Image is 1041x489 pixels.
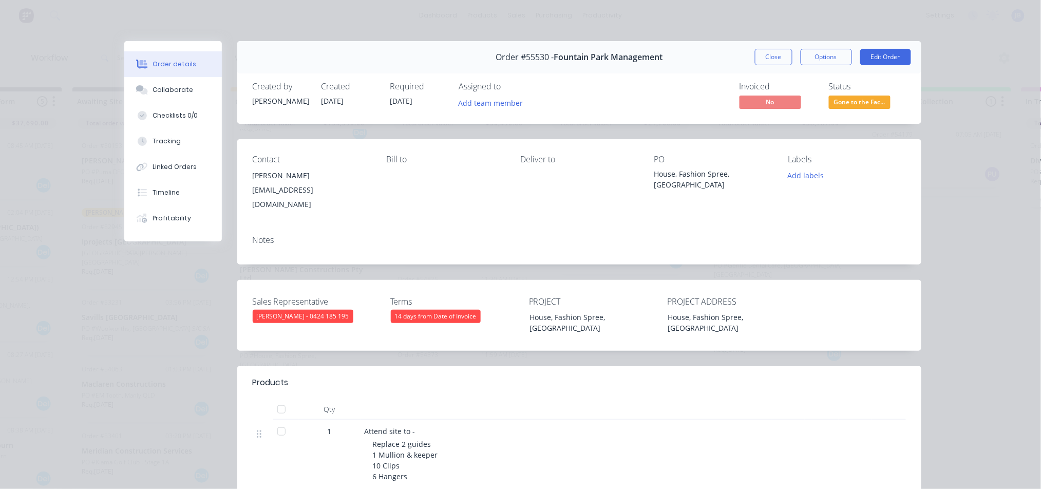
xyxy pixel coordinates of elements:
div: Linked Orders [153,162,197,172]
div: Profitability [153,214,191,223]
span: Order #55530 - [496,52,554,62]
button: Close [755,49,792,65]
button: Add labels [783,168,830,182]
button: Linked Orders [124,154,222,180]
button: Checklists 0/0 [124,103,222,128]
div: Collaborate [153,85,193,95]
div: PO [654,155,772,164]
div: Deliver to [520,155,638,164]
label: Sales Representative [253,295,381,308]
div: Checklists 0/0 [153,111,198,120]
button: Edit Order [860,49,911,65]
button: Timeline [124,180,222,205]
div: 14 days from Date of Invoice [391,310,481,323]
span: [DATE] [390,96,413,106]
label: PROJECT [529,295,657,308]
div: [PERSON_NAME] [253,168,370,183]
div: Products [253,377,289,389]
button: Collaborate [124,77,222,103]
button: Profitability [124,205,222,231]
span: Gone to the Fac... [829,96,891,108]
span: No [740,96,801,108]
button: Options [801,49,852,65]
div: Created [321,82,378,91]
div: Qty [299,399,361,420]
div: [PERSON_NAME] - 0424 185 195 [253,310,353,323]
label: Terms [391,295,519,308]
button: Add team member [459,96,529,109]
div: Labels [788,155,906,164]
div: House, Fashion Spree, [GEOGRAPHIC_DATA] [660,310,788,335]
div: Assigned to [459,82,562,91]
div: [PERSON_NAME] [253,96,309,106]
div: Contact [253,155,370,164]
span: Replace 2 guides 1 Mullion & keeper 10 Clips 6 Hangers [373,439,438,481]
span: Fountain Park Management [554,52,663,62]
div: Timeline [153,188,180,197]
button: Order details [124,51,222,77]
div: Order details [153,60,196,69]
div: Created by [253,82,309,91]
div: Invoiced [740,82,817,91]
div: Tracking [153,137,181,146]
button: Tracking [124,128,222,154]
button: Add team member [453,96,528,109]
label: PROJECT ADDRESS [667,295,796,308]
span: Attend site to - [365,426,415,436]
div: Bill to [386,155,504,164]
span: 1 [328,426,332,437]
div: Status [829,82,906,91]
div: Required [390,82,447,91]
span: [DATE] [321,96,344,106]
button: Gone to the Fac... [829,96,891,111]
div: House, Fashion Spree, [GEOGRAPHIC_DATA] [521,310,650,335]
div: [EMAIL_ADDRESS][DOMAIN_NAME] [253,183,370,212]
div: House, Fashion Spree, [GEOGRAPHIC_DATA] [654,168,772,190]
div: [PERSON_NAME][EMAIL_ADDRESS][DOMAIN_NAME] [253,168,370,212]
div: Notes [253,235,906,245]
